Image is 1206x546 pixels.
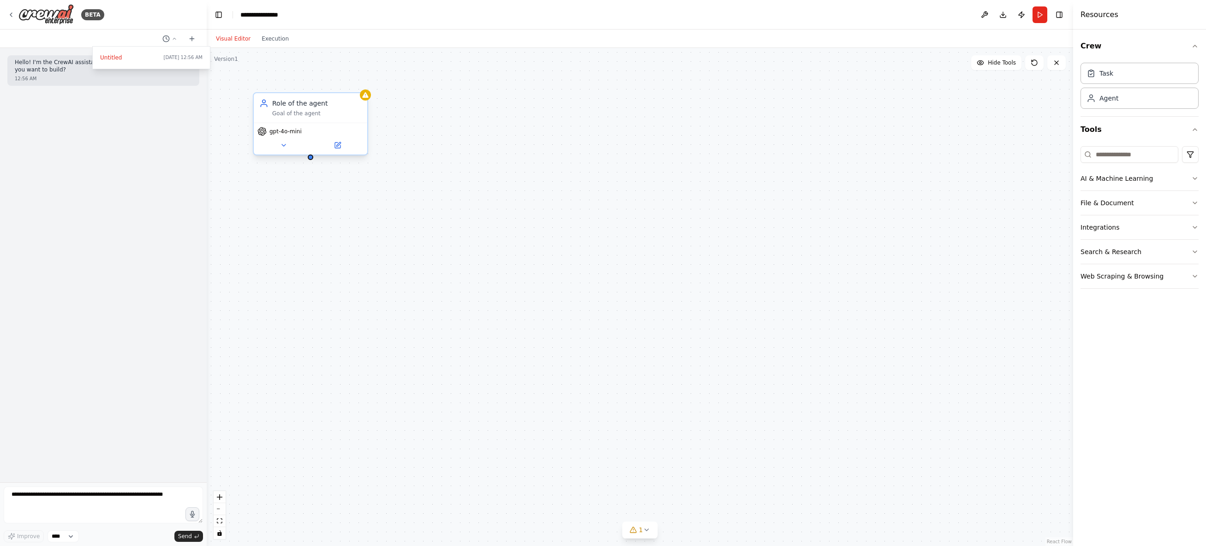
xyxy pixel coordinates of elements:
div: Task [1099,69,1113,78]
button: Open in side panel [311,140,364,151]
div: Goal of the agent [272,110,362,117]
span: 1 [639,525,643,534]
button: File & Document [1081,191,1199,215]
button: toggle interactivity [214,527,226,539]
nav: breadcrumb [240,10,287,19]
button: fit view [214,515,226,527]
a: React Flow attribution [1047,539,1072,544]
span: Hide Tools [988,59,1016,66]
button: Hide left sidebar [212,8,225,21]
button: Hide right sidebar [1053,8,1066,21]
div: Crew [1081,59,1199,116]
span: [DATE] 12:56 AM [164,54,203,61]
button: Tools [1081,117,1199,142]
button: Search & Research [1081,240,1199,264]
button: Web Scraping & Browsing [1081,264,1199,288]
div: React Flow controls [214,491,226,539]
button: 1 [622,522,658,539]
button: Integrations [1081,215,1199,239]
div: Role of the agentGoal of the agentgpt-4o-mini [253,94,368,157]
div: Tools [1081,142,1199,296]
span: Untitled [100,54,160,61]
div: Agent [1099,94,1118,103]
button: zoom in [214,491,226,503]
button: Untitled[DATE] 12:56 AM [96,50,206,65]
h4: Resources [1081,9,1118,20]
button: Visual Editor [210,33,256,44]
button: Hide Tools [971,55,1021,70]
button: zoom out [214,503,226,515]
div: Version 1 [214,55,238,63]
span: gpt-4o-mini [269,128,302,135]
button: Execution [256,33,294,44]
div: Role of the agent [272,99,362,108]
button: Crew [1081,33,1199,59]
button: AI & Machine Learning [1081,166,1199,190]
